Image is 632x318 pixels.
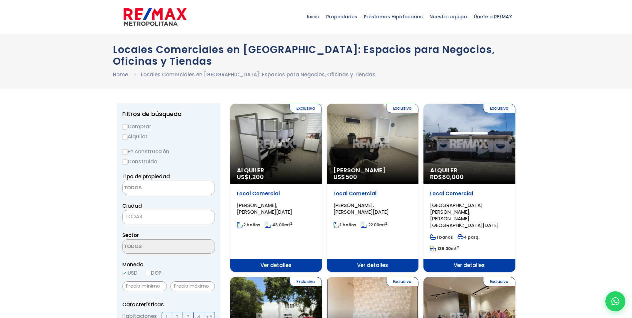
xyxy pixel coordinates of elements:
[430,167,508,174] span: Alquiler
[360,7,426,27] span: Préstamos Hipotecarios
[122,147,215,156] label: En construcción
[333,202,389,215] span: [PERSON_NAME], [PERSON_NAME][DATE]
[230,259,322,272] span: Ver detalles
[272,222,284,228] span: 43.00
[323,7,360,27] span: Propiedades
[122,232,139,239] span: Sector
[249,173,264,181] span: 1,200
[430,190,508,197] p: Local Comercial
[442,173,464,181] span: 80,000
[237,202,292,215] span: [PERSON_NAME], [PERSON_NAME][DATE]
[237,167,315,174] span: Alquiler
[170,281,215,291] input: Precio máximo
[457,245,459,250] sup: 2
[423,259,515,272] span: Ver detalles
[470,7,515,27] span: Únete a RE/MAX
[327,104,418,272] a: Exclusiva [PERSON_NAME] US$500 Local Comercial [PERSON_NAME], [PERSON_NAME][DATE] 1 baños 22.00mt...
[122,159,128,165] input: Construida
[333,167,412,174] span: [PERSON_NAME]
[368,222,379,228] span: 22.00
[385,221,387,226] sup: 2
[437,246,451,251] span: 136.00
[122,269,138,277] label: USD
[290,221,293,226] sup: 2
[113,71,128,78] a: Home
[333,190,412,197] p: Local Comercial
[230,104,322,272] a: Exclusiva Alquiler US$1,200 Local Comercial [PERSON_NAME], [PERSON_NAME][DATE] 2 baños 43.00mt2 V...
[430,202,499,229] span: [GEOGRAPHIC_DATA][PERSON_NAME], [PERSON_NAME][GEOGRAPHIC_DATA][DATE]
[122,210,215,224] span: TODAS
[122,202,142,209] span: Ciudad
[141,70,375,79] li: Locales Comerciales en [GEOGRAPHIC_DATA]: Espacios para Negocios, Oficinas y Tiendas
[333,222,356,228] span: 1 baños
[327,259,418,272] span: Ver detalles
[430,234,453,240] span: 1 baños
[386,277,418,286] span: Exclusiva
[123,240,187,254] textarea: Search
[123,212,215,221] span: TODAS
[430,173,464,181] span: RD$
[457,234,479,240] span: 4 parq.
[122,124,128,130] input: Comprar
[237,222,260,228] span: 2 baños
[265,222,293,228] span: mt
[125,213,142,220] span: TODAS
[345,173,357,181] span: 500
[483,277,515,286] span: Exclusiva
[122,271,128,276] input: USD
[122,300,215,309] p: Características
[146,271,151,276] input: DOP
[123,181,187,195] textarea: Search
[122,260,215,269] span: Moneda
[483,104,515,113] span: Exclusiva
[333,173,357,181] span: US$
[146,269,162,277] label: DOP
[122,173,170,180] span: Tipo de propiedad
[237,190,315,197] p: Local Comercial
[122,111,215,117] h2: Filtros de búsqueda
[122,122,215,131] label: Comprar
[361,222,387,228] span: mt
[423,104,515,272] a: Exclusiva Alquiler RD$80,000 Local Comercial [GEOGRAPHIC_DATA][PERSON_NAME], [PERSON_NAME][GEOGRA...
[237,173,264,181] span: US$
[386,104,418,113] span: Exclusiva
[290,104,322,113] span: Exclusiva
[122,132,215,141] label: Alquilar
[113,44,519,67] h1: Locales Comerciales en [GEOGRAPHIC_DATA]: Espacios para Negocios, Oficinas y Tiendas
[426,7,470,27] span: Nuestro equipo
[430,246,459,251] span: mt
[122,134,128,140] input: Alquilar
[122,157,215,166] label: Construida
[304,7,323,27] span: Inicio
[124,7,187,27] img: remax-metropolitana-logo
[122,281,167,291] input: Precio mínimo
[122,149,128,155] input: En construcción
[290,277,322,286] span: Exclusiva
